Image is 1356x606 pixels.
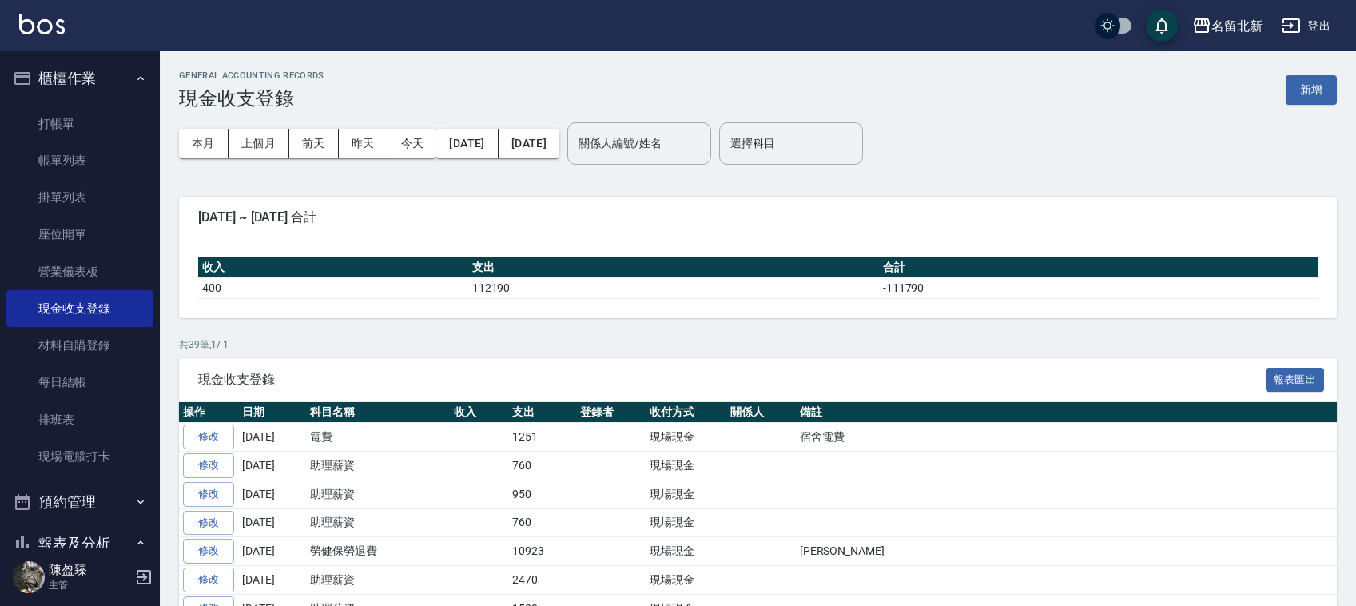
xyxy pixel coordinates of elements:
a: 帳單列表 [6,142,153,179]
button: 新增 [1286,75,1337,105]
td: -111790 [879,277,1318,298]
td: 760 [508,452,576,480]
th: 備註 [796,402,1337,423]
th: 關係人 [726,402,796,423]
td: [PERSON_NAME] [796,537,1337,566]
th: 支出 [468,257,879,278]
h3: 現金收支登錄 [179,87,324,110]
button: 登出 [1275,11,1337,41]
a: 新增 [1286,82,1337,97]
td: 現場現金 [646,452,726,480]
td: 現場現金 [646,566,726,595]
button: 預約管理 [6,481,153,523]
th: 登錄者 [576,402,646,423]
td: [DATE] [238,537,306,566]
button: 櫃檯作業 [6,58,153,99]
th: 收入 [450,402,508,423]
td: 助理薪資 [306,566,450,595]
a: 材料自購登錄 [6,327,153,364]
td: 現場現金 [646,480,726,508]
td: 勞健保勞退費 [306,537,450,566]
td: 1251 [508,423,576,452]
td: [DATE] [238,480,306,508]
button: [DATE] [436,129,498,158]
td: 760 [508,508,576,537]
a: 修改 [183,539,234,564]
p: 主管 [49,578,130,592]
h5: 陳盈臻 [49,562,130,578]
td: 現場現金 [646,423,726,452]
td: [DATE] [238,452,306,480]
a: 修改 [183,453,234,478]
a: 現場電腦打卡 [6,438,153,475]
a: 報表匯出 [1266,371,1325,386]
td: [DATE] [238,566,306,595]
td: 2470 [508,566,576,595]
td: 電費 [306,423,450,452]
td: 現場現金 [646,537,726,566]
span: 現金收支登錄 [198,372,1266,388]
button: 報表匯出 [1266,368,1325,393]
a: 營業儀表板 [6,253,153,290]
a: 座位開單 [6,216,153,253]
td: 現場現金 [646,508,726,537]
th: 收付方式 [646,402,726,423]
button: 報表及分析 [6,523,153,564]
button: 今天 [388,129,437,158]
a: 打帳單 [6,106,153,142]
button: 昨天 [339,129,388,158]
a: 排班表 [6,401,153,438]
td: 助理薪資 [306,452,450,480]
a: 修改 [183,425,234,449]
td: [DATE] [238,423,306,452]
td: 950 [508,480,576,508]
td: 10923 [508,537,576,566]
td: 助理薪資 [306,508,450,537]
a: 現金收支登錄 [6,290,153,327]
th: 日期 [238,402,306,423]
button: 上個月 [229,129,289,158]
a: 修改 [183,482,234,507]
h2: GENERAL ACCOUNTING RECORDS [179,70,324,81]
th: 收入 [198,257,468,278]
button: 名留北新 [1186,10,1269,42]
td: 宿舍電費 [796,423,1337,452]
span: [DATE] ~ [DATE] 合計 [198,209,1318,225]
img: Person [13,561,45,593]
a: 每日結帳 [6,364,153,401]
button: [DATE] [499,129,559,158]
th: 合計 [879,257,1318,278]
div: 名留北新 [1211,16,1263,36]
td: 助理薪資 [306,480,450,508]
th: 操作 [179,402,238,423]
a: 修改 [183,511,234,536]
a: 修改 [183,568,234,592]
td: 400 [198,277,468,298]
td: 112190 [468,277,879,298]
button: save [1146,10,1178,42]
img: Logo [19,14,65,34]
button: 本月 [179,129,229,158]
a: 掛單列表 [6,179,153,216]
th: 支出 [508,402,576,423]
p: 共 39 筆, 1 / 1 [179,337,1337,352]
td: [DATE] [238,508,306,537]
button: 前天 [289,129,339,158]
th: 科目名稱 [306,402,450,423]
